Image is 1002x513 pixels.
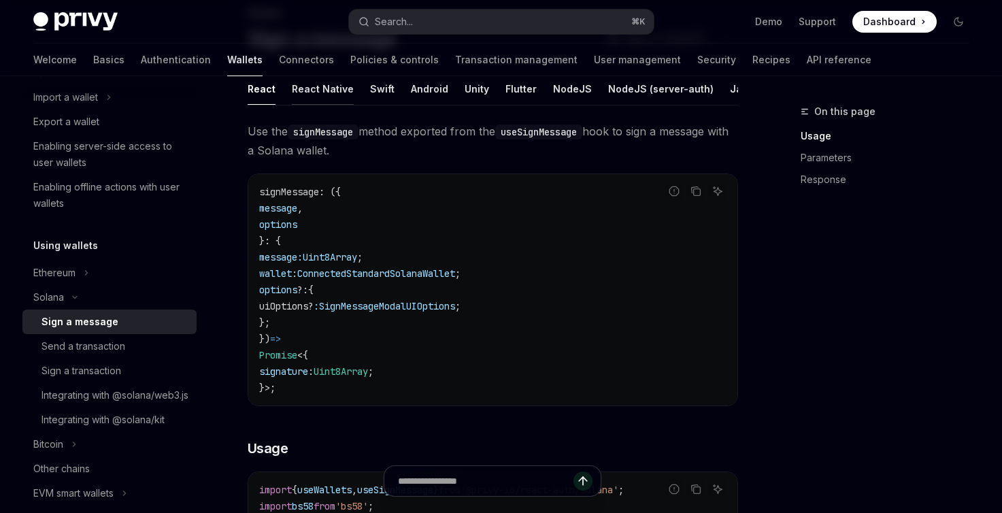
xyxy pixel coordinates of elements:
[93,44,124,76] a: Basics
[314,365,368,378] span: Uint8Array
[22,334,197,359] a: Send a transaction
[455,267,461,280] span: ;
[33,265,76,281] div: Ethereum
[801,125,980,147] a: Usage
[270,333,281,345] span: =>
[697,44,736,76] a: Security
[755,15,782,29] a: Demo
[370,73,395,105] button: Swift
[308,284,314,296] span: {
[259,333,270,345] span: })
[33,461,90,477] div: Other chains
[573,471,592,491] button: Send message
[259,349,297,361] span: Promise
[227,44,263,76] a: Wallets
[141,44,211,76] a: Authentication
[319,186,341,198] span: : ({
[22,359,197,383] a: Sign a transaction
[465,73,489,105] button: Unity
[259,300,314,312] span: uiOptions?
[259,284,297,296] span: options
[41,412,165,428] div: Integrating with @solana/kit
[801,147,980,169] a: Parameters
[319,300,455,312] span: SignMessageModalUIOptions
[22,383,197,408] a: Integrating with @solana/web3.js
[455,300,461,312] span: ;
[22,481,197,506] button: Toggle EVM smart wallets section
[308,365,314,378] span: :
[33,485,114,501] div: EVM smart wallets
[259,202,297,214] span: message
[357,251,363,263] span: ;
[553,73,592,105] button: NodeJS
[411,73,448,105] button: Android
[259,251,303,263] span: message:
[41,338,125,354] div: Send a transaction
[297,267,455,280] span: ConnectedStandardSolanaWallet
[730,73,754,105] button: Java
[801,169,980,191] a: Response
[22,110,197,134] a: Export a wallet
[259,186,319,198] span: signMessage
[33,237,98,254] h5: Using wallets
[41,387,188,403] div: Integrating with @solana/web3.js
[297,284,308,296] span: ?:
[292,73,354,105] button: React Native
[259,218,297,231] span: options
[665,182,683,200] button: Report incorrect code
[33,44,77,76] a: Welcome
[22,310,197,334] a: Sign a message
[752,44,790,76] a: Recipes
[259,365,308,378] span: signature
[33,138,188,171] div: Enabling server-side access to user wallets
[852,11,937,33] a: Dashboard
[608,73,714,105] button: NodeJS (server-auth)
[22,285,197,310] button: Toggle Solana section
[297,349,308,361] span: <{
[709,182,727,200] button: Ask AI
[314,300,319,312] span: :
[259,267,292,280] span: wallet
[292,267,297,280] span: :
[41,314,118,330] div: Sign a message
[279,44,334,76] a: Connectors
[303,251,357,263] span: Uint8Array
[368,365,373,378] span: ;
[259,382,275,394] span: }>;
[259,316,270,329] span: };
[948,11,969,33] button: Toggle dark mode
[349,10,654,34] button: Open search
[33,114,99,130] div: Export a wallet
[807,44,871,76] a: API reference
[687,182,705,200] button: Copy the contents from the code block
[22,457,197,481] a: Other chains
[799,15,836,29] a: Support
[248,73,275,105] button: React
[814,103,875,120] span: On this page
[505,73,537,105] button: Flutter
[41,363,121,379] div: Sign a transaction
[350,44,439,76] a: Policies & controls
[248,439,288,458] span: Usage
[33,12,118,31] img: dark logo
[288,125,358,139] code: signMessage
[297,202,303,214] span: ,
[259,235,281,247] span: }: {
[455,44,578,76] a: Transaction management
[22,175,197,216] a: Enabling offline actions with user wallets
[863,15,916,29] span: Dashboard
[22,432,197,457] button: Toggle Bitcoin section
[33,289,64,305] div: Solana
[375,14,413,30] div: Search...
[631,16,646,27] span: ⌘ K
[33,179,188,212] div: Enabling offline actions with user wallets
[22,261,197,285] button: Toggle Ethereum section
[248,122,738,160] span: Use the method exported from the hook to sign a message with a Solana wallet.
[33,436,63,452] div: Bitcoin
[594,44,681,76] a: User management
[22,408,197,432] a: Integrating with @solana/kit
[22,134,197,175] a: Enabling server-side access to user wallets
[398,466,573,496] input: Ask a question...
[495,125,582,139] code: useSignMessage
